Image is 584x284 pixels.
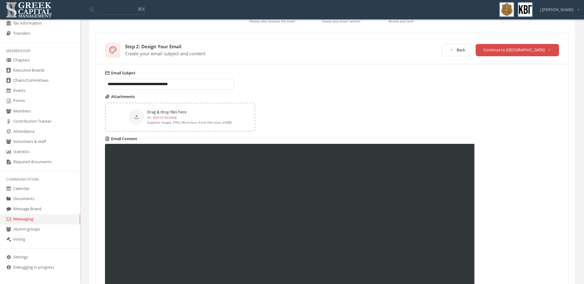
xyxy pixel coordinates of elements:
label: Email Content [105,136,559,142]
label: click to browse [153,115,177,120]
div: Step 2: Design Your Email [125,43,205,49]
button: Continue to [GEOGRAPHIC_DATA] [476,44,559,56]
span: ⌘K [138,6,145,12]
p: Drag & drop files here [147,109,232,115]
div: J [PERSON_NAME] [536,2,579,13]
p: Create your email content [322,19,360,24]
label: Attachments [105,94,559,100]
p: Review and send [389,19,413,24]
span: J [PERSON_NAME] [540,7,573,13]
p: or, [147,115,232,120]
p: Choose who receives the email [249,19,295,24]
div: Create your email subject and content [125,50,205,57]
button: Back [442,44,473,56]
label: Email Subject [105,70,234,76]
p: Supports images, PDFs, Word docs, Excel files (max 25MB) [147,120,232,125]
